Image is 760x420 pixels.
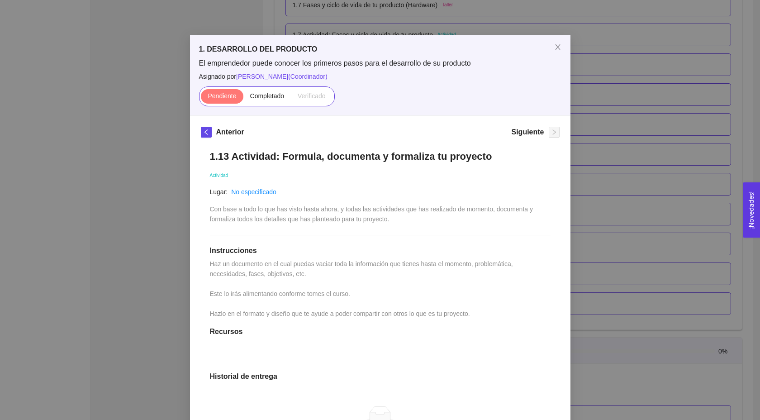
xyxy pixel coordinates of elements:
h1: Instrucciones [210,246,551,255]
span: Actividad [210,173,228,178]
span: El emprendedor puede conocer los primeros pasos para el desarrollo de su producto [199,58,561,68]
span: Asignado por [199,72,561,81]
h5: Siguiente [511,127,544,138]
h5: 1. DESARROLLO DEL PRODUCTO [199,44,561,55]
h1: Recursos [210,327,551,336]
a: No especificado [231,188,276,196]
button: Close [545,35,570,60]
button: left [201,127,212,138]
span: Completado [250,92,285,100]
span: Haz un documento en el cual puedas vaciar toda la información que tienes hasta el momento, proble... [210,260,515,317]
h1: Historial de entrega [210,372,551,381]
span: Con base a todo lo que has visto hasta ahora, y todas las actividades que has realizado de moment... [210,205,535,223]
h5: Anterior [216,127,244,138]
span: Pendiente [208,92,236,100]
h1: 1.13 Actividad: Formula, documenta y formaliza tu proyecto [210,150,551,162]
span: left [201,129,211,135]
span: Verificado [298,92,325,100]
button: right [549,127,560,138]
button: Open Feedback Widget [743,182,760,238]
span: [PERSON_NAME] ( Coordinador ) [236,73,328,80]
span: close [554,43,561,51]
article: Lugar: [210,187,228,197]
